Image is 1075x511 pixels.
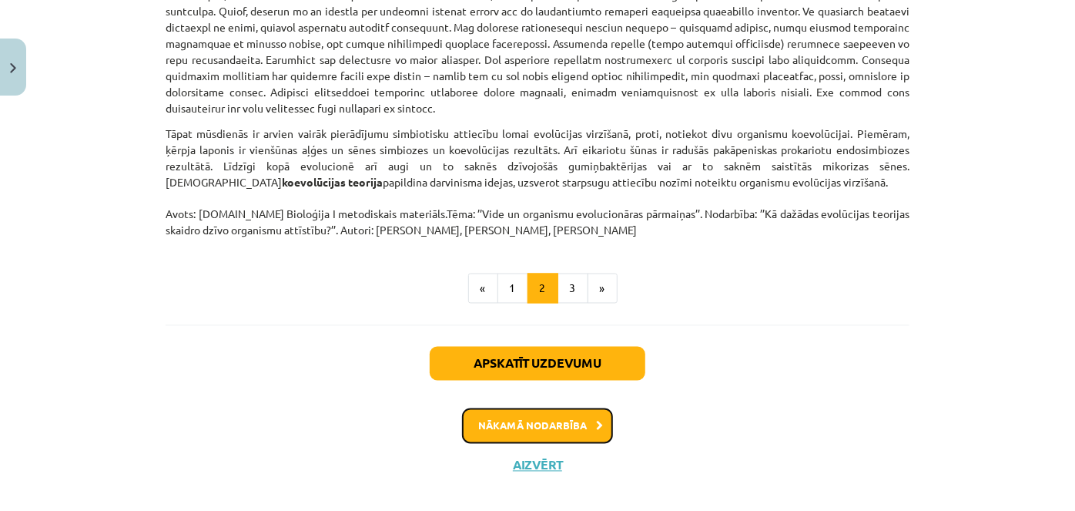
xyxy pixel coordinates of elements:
button: 2 [527,274,558,304]
button: » [588,274,618,304]
button: 3 [558,274,588,304]
button: Apskatīt uzdevumu [430,347,645,381]
button: Aizvērt [508,458,567,473]
img: icon-close-lesson-0947bae3869378f0d4975bcd49f059093ad1ed9edebbc8119c70593378902aed.svg [10,63,16,73]
button: Nākamā nodarbība [462,408,613,444]
button: 1 [497,274,528,304]
p: Tāpat mūsdienās ir arvien vairāk pierādījumu simbiotisku attiecību lomai evolūcijas virzīšanā, pr... [166,126,909,239]
button: « [468,274,498,304]
nav: Page navigation example [166,274,909,304]
strong: koevolūcijas teorija [282,175,383,189]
